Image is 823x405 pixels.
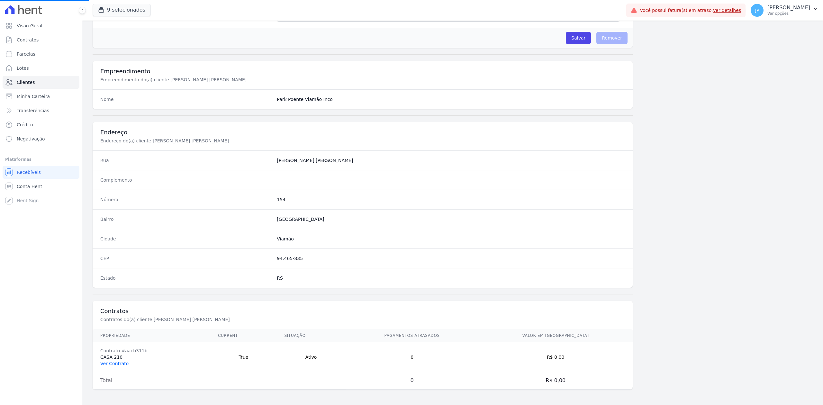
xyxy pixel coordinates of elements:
[210,329,277,342] th: Current
[17,22,42,29] span: Visão Geral
[346,372,479,389] td: 0
[3,33,79,46] a: Contratos
[100,275,272,281] dt: Estado
[346,329,479,342] th: Pagamentos Atrasados
[100,255,272,262] dt: CEP
[3,90,79,103] a: Minha Carteira
[479,342,633,372] td: R$ 0,00
[640,7,741,14] span: Você possui fatura(s) em atraso.
[17,79,35,85] span: Clientes
[17,37,39,43] span: Contratos
[713,8,741,13] a: Ver detalhes
[17,183,42,190] span: Conta Hent
[100,76,316,83] p: Empreendimento do(a) cliente [PERSON_NAME] [PERSON_NAME]
[17,107,49,114] span: Transferências
[3,76,79,89] a: Clientes
[746,1,823,19] button: JP [PERSON_NAME] Ver opções
[3,166,79,179] a: Recebíveis
[100,157,272,164] dt: Rua
[277,157,625,164] dd: [PERSON_NAME] [PERSON_NAME]
[100,138,316,144] p: Endereço do(a) cliente [PERSON_NAME] [PERSON_NAME]
[566,32,591,44] input: Salvar
[100,347,203,354] div: Contrato #aacb311b
[3,104,79,117] a: Transferências
[100,67,625,75] h3: Empreendimento
[277,196,625,203] dd: 154
[100,361,129,366] a: Ver Contrato
[93,372,210,389] td: Total
[100,236,272,242] dt: Cidade
[277,275,625,281] dd: RS
[277,255,625,262] dd: 94.465-835
[767,11,810,16] p: Ver opções
[17,122,33,128] span: Crédito
[17,169,41,175] span: Recebíveis
[17,93,50,100] span: Minha Carteira
[277,329,346,342] th: Situação
[346,342,479,372] td: 0
[596,32,628,44] span: Remover
[3,62,79,75] a: Lotes
[479,329,633,342] th: Valor em [GEOGRAPHIC_DATA]
[100,316,316,323] p: Contratos do(a) cliente [PERSON_NAME] [PERSON_NAME]
[100,196,272,203] dt: Número
[3,180,79,193] a: Conta Hent
[93,4,151,16] button: 9 selecionados
[3,48,79,60] a: Parcelas
[277,96,625,103] dd: Park Poente Viamão Inco
[93,342,210,372] td: CASA 210
[5,156,77,163] div: Plataformas
[767,4,810,11] p: [PERSON_NAME]
[100,216,272,222] dt: Bairro
[277,216,625,222] dd: [GEOGRAPHIC_DATA]
[277,342,346,372] td: Ativo
[17,51,35,57] span: Parcelas
[210,342,277,372] td: True
[479,372,633,389] td: R$ 0,00
[100,177,272,183] dt: Complemento
[17,136,45,142] span: Negativação
[100,129,625,136] h3: Endereço
[93,329,210,342] th: Propriedade
[3,19,79,32] a: Visão Geral
[3,118,79,131] a: Crédito
[277,236,625,242] dd: Viamão
[100,96,272,103] dt: Nome
[17,65,29,71] span: Lotes
[755,8,759,13] span: JP
[100,307,625,315] h3: Contratos
[3,132,79,145] a: Negativação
